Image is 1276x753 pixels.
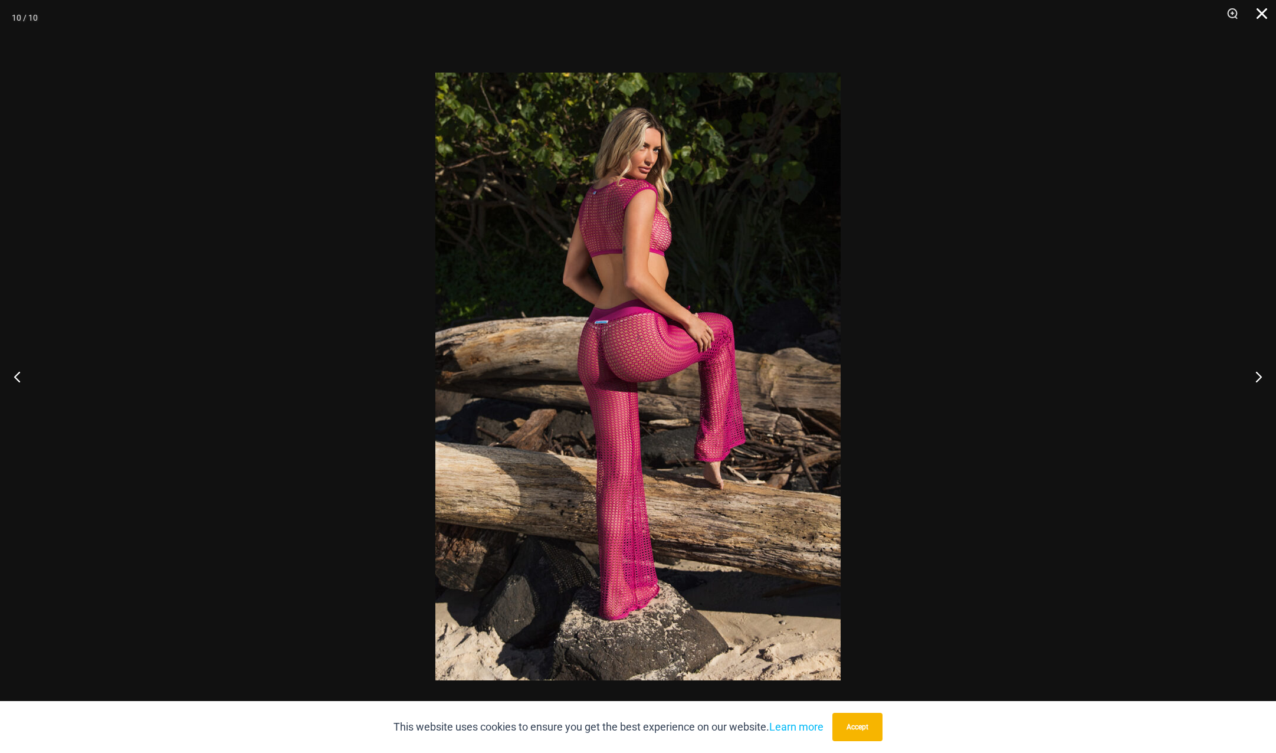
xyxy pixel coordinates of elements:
[832,713,883,741] button: Accept
[12,9,38,27] div: 10 / 10
[769,721,824,733] a: Learn more
[1232,347,1276,406] button: Next
[435,73,841,680] img: Show Stopper Fuchsia 366 Top 5007 pants 03
[393,718,824,736] p: This website uses cookies to ensure you get the best experience on our website.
